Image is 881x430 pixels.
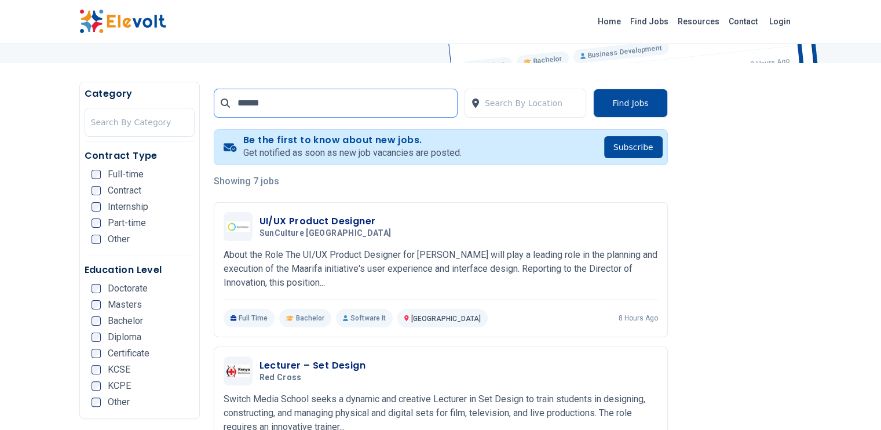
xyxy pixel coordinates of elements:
p: Get notified as soon as new job vacancies are posted. [243,146,462,160]
input: Internship [92,202,101,212]
span: Other [108,398,130,407]
span: SunCulture [GEOGRAPHIC_DATA] [259,228,392,239]
h4: Be the first to know about new jobs. [243,134,462,146]
span: Diploma [108,333,141,342]
input: Other [92,398,101,407]
p: Full Time [224,309,275,327]
span: Part-time [108,218,146,228]
iframe: Chat Widget [823,374,881,430]
span: KCPE [108,381,131,391]
span: Certificate [108,349,149,358]
span: Other [108,235,130,244]
input: Doctorate [92,284,101,293]
button: Subscribe [604,136,663,158]
p: Software It [336,309,393,327]
p: Showing 7 jobs [214,174,668,188]
h3: UI/UX Product Designer [259,214,396,228]
input: Part-time [92,218,101,228]
span: KCSE [108,365,130,374]
h5: Category [85,87,195,101]
img: Elevolt [79,9,166,34]
span: Bachelor [108,316,143,326]
a: Resources [673,12,724,31]
input: Contract [92,186,101,195]
a: Contact [724,12,762,31]
h5: Education Level [85,263,195,277]
input: Masters [92,300,101,309]
input: Certificate [92,349,101,358]
img: Red cross [226,365,250,377]
a: SunCulture KenyaUI/UX Product DesignerSunCulture [GEOGRAPHIC_DATA]About the Role The UI/UX Produc... [224,212,658,327]
h5: Contract Type [85,149,195,163]
span: Masters [108,300,142,309]
img: SunCulture Kenya [226,221,250,232]
span: Internship [108,202,148,212]
input: KCSE [92,365,101,374]
span: Full-time [108,170,144,179]
p: About the Role The UI/UX Product Designer for [PERSON_NAME] will play a leading role in the plann... [224,248,658,290]
input: Full-time [92,170,101,179]
input: Bachelor [92,316,101,326]
span: Contract [108,186,141,195]
span: Red cross [259,373,302,383]
a: Find Jobs [626,12,673,31]
span: Doctorate [108,284,148,293]
input: Other [92,235,101,244]
span: Bachelor [296,314,324,323]
h3: Lecturer – Set Design [259,359,365,373]
a: Login [762,10,798,33]
span: [GEOGRAPHIC_DATA] [411,315,481,323]
p: 8 hours ago [619,314,658,323]
input: KCPE [92,381,101,391]
a: Home [593,12,626,31]
button: Find Jobs [593,89,667,118]
input: Diploma [92,333,101,342]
